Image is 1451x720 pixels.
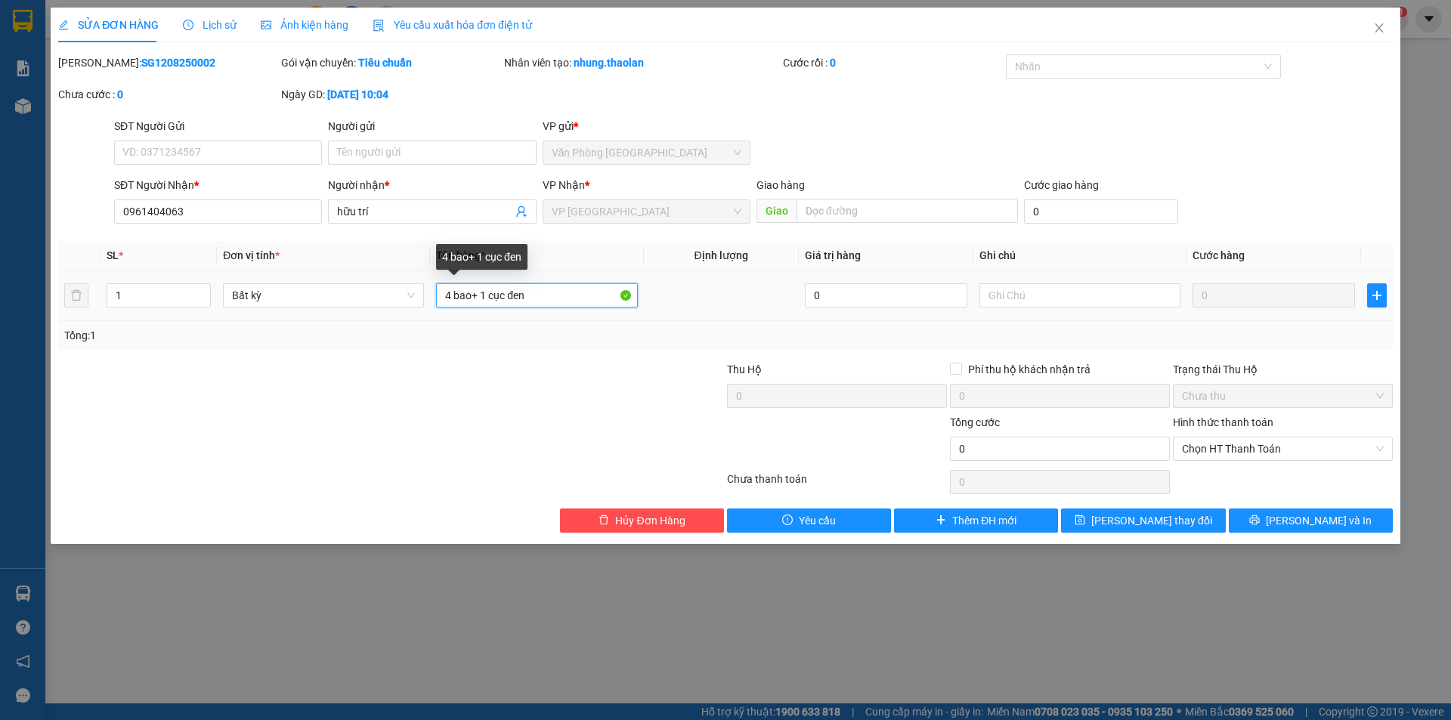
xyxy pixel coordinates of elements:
[107,249,119,261] span: SL
[1358,8,1400,50] button: Close
[373,20,385,32] img: icon
[543,179,585,191] span: VP Nhận
[756,199,797,223] span: Giao
[114,118,322,134] div: SĐT Người Gửi
[782,515,793,527] span: exclamation-circle
[799,512,836,529] span: Yêu cầu
[58,20,69,30] span: edit
[1373,22,1385,34] span: close
[1368,289,1386,301] span: plus
[436,244,527,270] div: 4 bao+ 1 cục đen
[281,54,501,71] div: Gói vận chuyển:
[783,54,1003,71] div: Cước rồi :
[695,249,748,261] span: Định lượng
[327,88,388,100] b: [DATE] 10:04
[797,199,1018,223] input: Dọc đường
[1182,385,1384,407] span: Chưa thu
[328,177,536,193] div: Người nhận
[805,249,861,261] span: Giá trị hàng
[1249,515,1260,527] span: printer
[615,512,685,529] span: Hủy Đơn Hàng
[727,363,762,375] span: Thu Hộ
[328,118,536,134] div: Người gửi
[1173,361,1393,378] div: Trạng thái Thu Hộ
[183,20,193,30] span: clock-circle
[114,177,322,193] div: SĐT Người Nhận
[962,361,1097,378] span: Phí thu hộ khách nhận trả
[1229,508,1393,533] button: printer[PERSON_NAME] và In
[979,283,1180,307] input: Ghi Chú
[117,88,123,100] b: 0
[436,283,637,307] input: VD: Bàn, Ghế
[1024,199,1178,224] input: Cước giao hàng
[973,241,1186,270] th: Ghi chú
[1173,416,1273,428] label: Hình thức thanh toán
[64,283,88,307] button: delete
[58,86,278,103] div: Chưa cước :
[515,205,527,218] span: user-add
[1075,515,1085,527] span: save
[58,19,159,31] span: SỬA ĐƠN HÀNG
[543,118,750,134] div: VP gửi
[504,54,780,71] div: Nhân viên tạo:
[358,57,412,69] b: Tiêu chuẩn
[373,19,532,31] span: Yêu cầu xuất hóa đơn điện tử
[141,57,215,69] b: SG1208250002
[1367,283,1387,307] button: plus
[952,512,1016,529] span: Thêm ĐH mới
[936,515,946,527] span: plus
[64,327,560,344] div: Tổng: 1
[1061,508,1225,533] button: save[PERSON_NAME] thay đổi
[1024,179,1099,191] label: Cước giao hàng
[725,471,948,497] div: Chưa thanh toán
[574,57,644,69] b: nhung.thaolan
[281,86,501,103] div: Ngày GD:
[58,54,278,71] div: [PERSON_NAME]:
[261,20,271,30] span: picture
[232,284,415,307] span: Bất kỳ
[223,249,280,261] span: Đơn vị tính
[1266,512,1372,529] span: [PERSON_NAME] và In
[183,19,237,31] span: Lịch sử
[552,200,741,223] span: VP Bình Hòa
[261,19,348,31] span: Ảnh kiện hàng
[756,179,805,191] span: Giao hàng
[830,57,836,69] b: 0
[552,141,741,164] span: Văn Phòng Sài Gòn
[1091,512,1212,529] span: [PERSON_NAME] thay đổi
[1193,283,1355,307] input: 0
[894,508,1058,533] button: plusThêm ĐH mới
[560,508,724,533] button: deleteHủy Đơn Hàng
[950,416,1000,428] span: Tổng cước
[1193,249,1245,261] span: Cước hàng
[727,508,891,533] button: exclamation-circleYêu cầu
[599,515,609,527] span: delete
[1182,437,1384,460] span: Chọn HT Thanh Toán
